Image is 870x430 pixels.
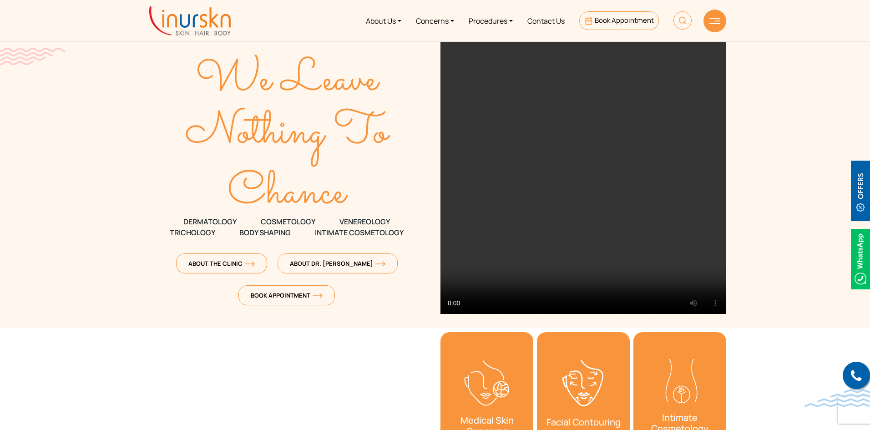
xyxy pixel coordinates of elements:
[261,216,315,227] span: COSMETOLOGY
[595,15,654,25] span: Book Appointment
[170,227,215,238] span: TRICHOLOGY
[239,227,291,238] span: Body Shaping
[245,261,255,267] img: orange-arrow
[196,47,380,114] text: We Leave
[851,253,870,263] a: Whatsappicon
[851,229,870,289] img: Whatsappicon
[709,18,720,24] img: hamLine.svg
[464,360,510,406] img: Concerns-icon1
[183,216,237,227] span: DERMATOLOGY
[804,389,870,407] img: bluewave
[313,293,323,298] img: orange-arrow
[657,352,703,403] img: Intimate-dermat-concerns
[520,4,572,38] a: Contact Us
[188,259,255,268] span: About The Clinic
[579,11,659,30] a: Book Appointment
[176,253,267,273] a: About The Clinicorange-arrow
[851,161,870,221] img: offerBt
[461,4,520,38] a: Procedures
[186,99,391,167] text: Nothing To
[359,4,409,38] a: About Us
[251,291,323,299] span: Book Appointment
[228,160,349,227] text: Chance
[561,359,606,408] img: Facial Contouring Needs-icon-1
[290,259,385,268] span: About Dr. [PERSON_NAME]
[375,261,385,267] img: orange-arrow
[238,285,335,305] a: Book Appointmentorange-arrow
[278,253,398,273] a: About Dr. [PERSON_NAME]orange-arrow
[673,11,692,30] img: HeaderSearch
[339,216,390,227] span: VENEREOLOGY
[315,227,404,238] span: Intimate Cosmetology
[409,4,461,38] a: Concerns
[149,6,231,35] img: inurskn-logo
